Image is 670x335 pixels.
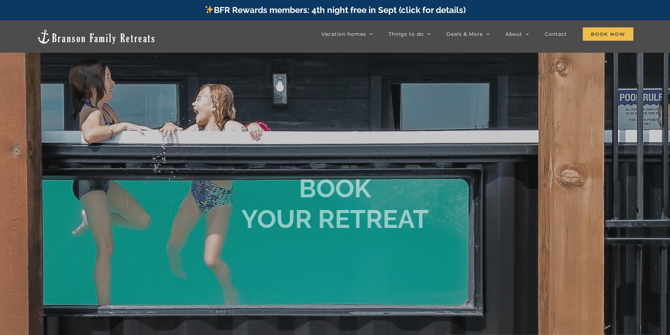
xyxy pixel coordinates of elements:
[389,32,424,37] span: Things to do
[205,5,213,14] img: ✨
[321,27,633,41] nav: Main Menu
[241,173,429,234] b: BOOK YOUR RETREAT
[204,5,466,15] a: BFR Rewards members: 4th night free in Sept (click for details)
[505,27,529,41] a: About
[583,27,633,41] a: Book Now
[321,27,373,41] a: Vacation homes
[545,27,567,41] a: Contact
[321,32,366,37] span: Vacation homes
[545,32,567,37] span: Contact
[505,32,522,37] span: About
[446,32,483,37] span: Deals & More
[37,29,156,45] img: Branson Family Retreats Logo
[389,27,430,41] a: Things to do
[446,27,490,41] a: Deals & More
